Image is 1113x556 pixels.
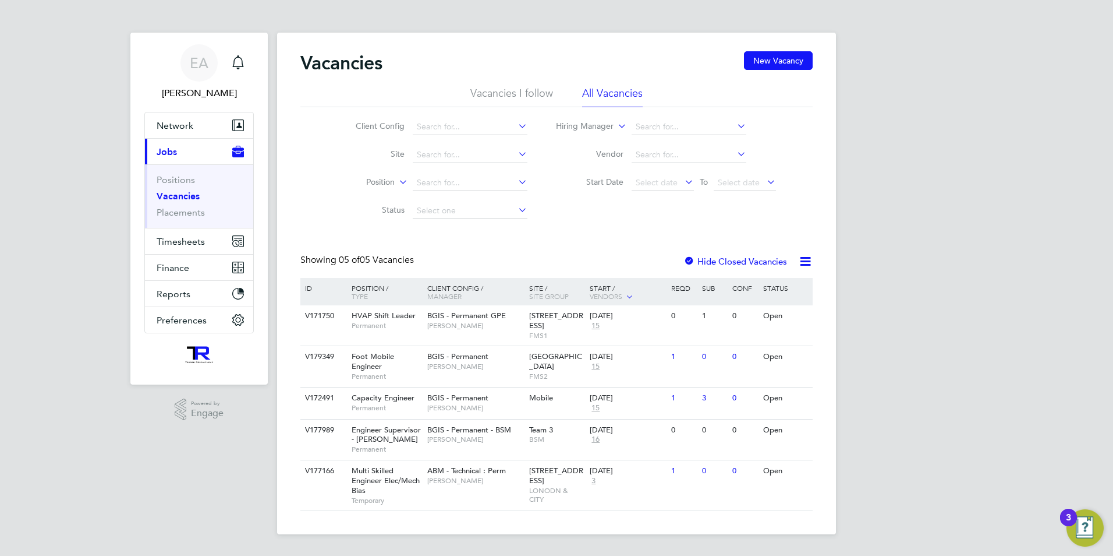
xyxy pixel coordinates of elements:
[427,435,523,444] span: [PERSON_NAME]
[1066,518,1071,533] div: 3
[157,191,200,202] a: Vacancies
[427,351,488,361] span: BGIS - Permanent
[556,149,623,159] label: Vendor
[157,207,205,218] a: Placements
[699,388,729,409] div: 3
[427,321,523,330] span: [PERSON_NAME]
[529,372,584,381] span: FMS2
[582,86,643,107] li: All Vacancies
[529,486,584,504] span: LONODN & CITY
[668,278,699,298] div: Reqd
[338,149,405,159] label: Site
[427,403,523,413] span: [PERSON_NAME]
[590,466,665,476] div: [DATE]
[699,460,729,482] div: 0
[413,147,527,163] input: Search for...
[191,399,224,409] span: Powered by
[328,177,395,188] label: Position
[590,352,665,362] div: [DATE]
[427,476,523,485] span: [PERSON_NAME]
[157,146,177,157] span: Jobs
[352,466,420,495] span: Multi Skilled Engineer Elec/Mech Bias
[590,321,601,331] span: 15
[352,291,368,301] span: Type
[352,351,394,371] span: Foot Mobile Engineer
[339,254,414,266] span: 05 Vacancies
[744,51,813,70] button: New Vacancy
[636,177,678,188] span: Select date
[529,425,553,435] span: Team 3
[145,112,253,138] button: Network
[760,460,811,482] div: Open
[145,164,253,228] div: Jobs
[699,346,729,368] div: 0
[590,403,601,413] span: 15
[668,388,699,409] div: 1
[191,409,224,418] span: Engage
[352,403,421,413] span: Permanent
[470,86,553,107] li: Vacancies I follow
[338,121,405,131] label: Client Config
[339,254,360,266] span: 05 of
[632,119,746,135] input: Search for...
[144,86,254,100] span: Ellis Andrew
[413,175,527,191] input: Search for...
[1066,509,1104,547] button: Open Resource Center, 3 new notifications
[157,288,190,300] span: Reports
[302,460,343,482] div: V177166
[632,147,746,163] input: Search for...
[729,388,760,409] div: 0
[424,278,526,306] div: Client Config /
[302,388,343,409] div: V172491
[145,307,253,333] button: Preferences
[760,346,811,368] div: Open
[529,311,583,330] span: [STREET_ADDRESS]
[529,331,584,340] span: FMS1
[130,33,268,385] nav: Main navigation
[529,466,583,485] span: [STREET_ADDRESS]
[668,346,699,368] div: 1
[587,278,668,307] div: Start /
[683,256,787,267] label: Hide Closed Vacancies
[590,435,601,445] span: 16
[729,346,760,368] div: 0
[699,305,729,327] div: 1
[529,351,582,371] span: [GEOGRAPHIC_DATA]
[760,305,811,327] div: Open
[145,228,253,254] button: Timesheets
[590,362,601,372] span: 15
[302,420,343,441] div: V177989
[427,311,506,321] span: BGIS - Permanent GPE
[729,420,760,441] div: 0
[343,278,424,306] div: Position /
[352,393,414,403] span: Capacity Engineer
[413,119,527,135] input: Search for...
[352,425,421,445] span: Engineer Supervisor - [PERSON_NAME]
[157,236,205,247] span: Timesheets
[427,291,462,301] span: Manager
[190,55,208,71] span: EA
[526,278,587,306] div: Site /
[352,372,421,381] span: Permanent
[590,476,597,486] span: 3
[729,460,760,482] div: 0
[529,435,584,444] span: BSM
[413,203,527,219] input: Select one
[175,399,224,421] a: Powered byEngage
[300,51,382,75] h2: Vacancies
[668,305,699,327] div: 0
[760,388,811,409] div: Open
[427,466,506,476] span: ABM - Technical : Perm
[427,425,511,435] span: BGIS - Permanent - BSM
[427,362,523,371] span: [PERSON_NAME]
[183,345,215,364] img: wearetecrec-logo-retina.png
[302,346,343,368] div: V179349
[718,177,760,188] span: Select date
[352,445,421,454] span: Permanent
[300,254,416,266] div: Showing
[590,311,665,321] div: [DATE]
[302,278,343,298] div: ID
[760,278,811,298] div: Status
[157,120,193,131] span: Network
[352,311,416,321] span: HVAP Shift Leader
